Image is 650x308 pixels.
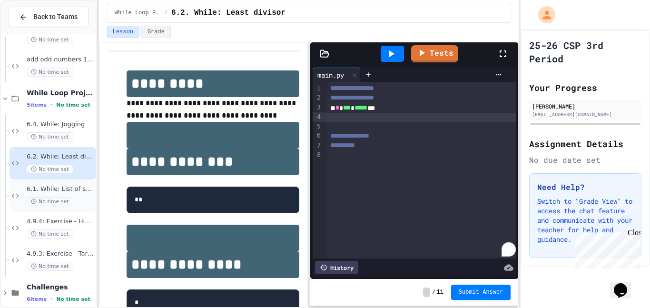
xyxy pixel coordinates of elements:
[164,9,167,17] span: /
[50,101,52,109] span: •
[459,288,503,296] span: Submit Answer
[107,26,139,38] button: Lesson
[115,9,160,17] span: While Loop Projects
[27,262,73,271] span: No time set
[529,154,641,166] div: No due date set
[528,4,558,26] div: My Account
[529,137,641,150] h2: Assignment Details
[171,7,286,19] span: 6.2. While: Least divisor
[313,122,322,131] div: 5
[313,68,361,82] div: main.py
[27,283,94,291] span: Challenges
[313,84,322,93] div: 1
[27,218,94,226] span: 4.9.4: Exercise - Higher or Lower I
[610,270,640,298] iframe: chat widget
[27,68,73,77] span: No time set
[436,288,443,296] span: 11
[27,153,94,161] span: 6.2. While: Least divisor
[313,93,322,103] div: 2
[27,229,73,238] span: No time set
[532,102,639,110] div: [PERSON_NAME]
[50,295,52,303] span: •
[451,285,511,300] button: Submit Answer
[4,4,66,60] div: Chat with us now!Close
[27,132,73,141] span: No time set
[571,229,640,269] iframe: chat widget
[27,120,94,129] span: 6.4. While: Jogging
[313,70,349,80] div: main.py
[532,111,639,118] div: [EMAIL_ADDRESS][DOMAIN_NAME]
[27,102,47,108] span: 5 items
[313,131,322,140] div: 6
[313,150,322,160] div: 8
[313,112,322,122] div: 4
[27,35,73,44] span: No time set
[27,185,94,193] span: 6.1. While: List of squares
[27,250,94,258] span: 4.9.3: Exercise - Target Sum
[27,56,94,64] span: add odd numbers 1-1000
[56,296,90,302] span: No time set
[411,45,458,62] a: Tests
[529,81,641,94] h2: Your Progress
[313,103,322,112] div: 3
[432,288,435,296] span: /
[529,39,641,65] h1: 25-26 CSP 3rd Period
[9,7,89,27] button: Back to Teams
[537,181,633,193] h3: Need Help?
[27,296,47,302] span: 6 items
[423,288,430,297] span: -
[537,197,633,244] p: Switch to "Grade View" to access the chat feature and communicate with your teacher for help and ...
[315,261,358,274] div: History
[27,165,73,174] span: No time set
[141,26,171,38] button: Grade
[27,197,73,206] span: No time set
[313,141,322,150] div: 7
[33,12,78,22] span: Back to Teams
[56,102,90,108] span: No time set
[27,89,94,97] span: While Loop Projects
[327,82,516,258] div: To enrich screen reader interactions, please activate Accessibility in Grammarly extension settings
